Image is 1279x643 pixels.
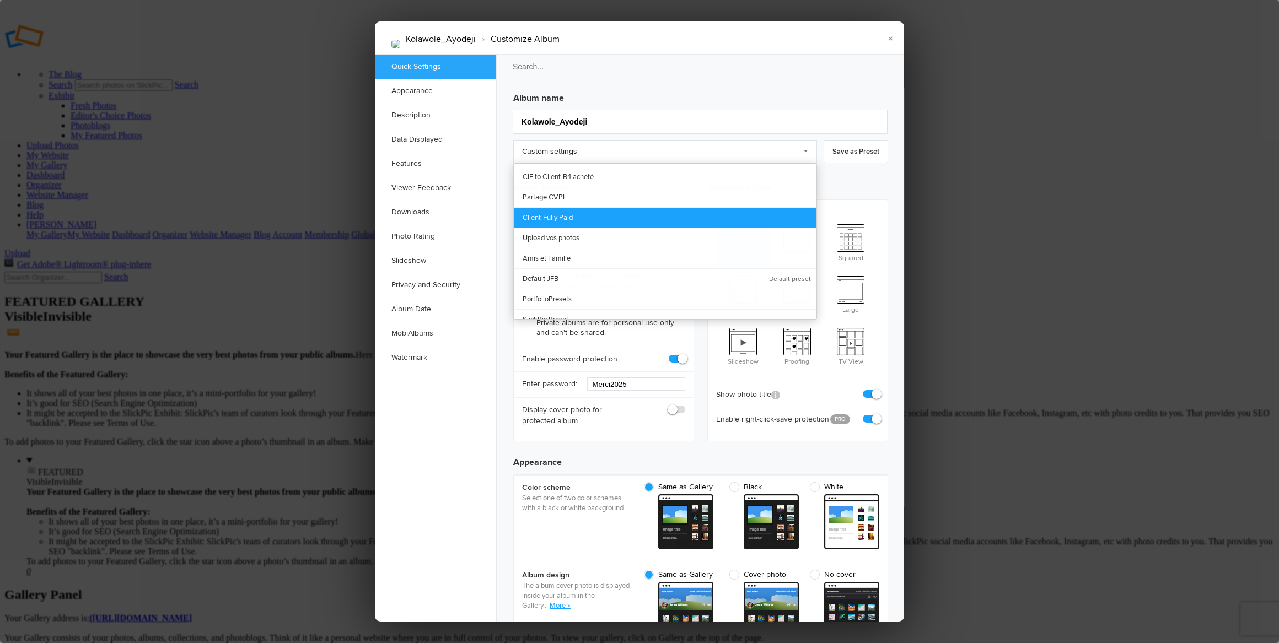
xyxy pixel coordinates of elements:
b: Color scheme [522,482,632,493]
a: × [877,21,904,55]
a: Custom settings [513,140,817,163]
span: cover From gallery - dark [658,582,713,637]
a: Upload vos photos [514,228,816,248]
p: Merci beaucoup pour votre confiance ! [9,7,365,20]
span: No cover [810,570,874,580]
a: Default JFB [514,268,816,289]
h3: Appearance [513,447,888,469]
span: TV View [824,323,878,368]
b: Enable password protection [522,354,617,365]
a: Slideshow [375,248,496,273]
span: White [810,482,874,492]
a: Client-Fully Paid [514,207,816,228]
a: Description [375,103,496,127]
span: Private albums are for personal use only and can't be shared. [522,308,680,338]
a: MobiAlbums [375,321,496,345]
a: Album Date [375,297,496,321]
span: cover From gallery - dark [824,582,879,637]
a: Save as Preset [824,140,888,163]
a: Photo Rating [375,224,496,248]
b: Enable right-click-save protection [716,414,822,425]
span: Cover photo [729,570,793,580]
b: Display cover photo for protected album [522,404,628,426]
a: Amis et Famille [514,248,816,268]
li: Customize Album [476,30,560,48]
a: Downloads [375,200,496,224]
a: Viewer Feedback [375,176,496,200]
a: More » [550,601,571,610]
span: Squared [824,220,878,264]
a: Privacy and Security [375,273,496,297]
a: Partage CVPL [514,187,816,207]
span: cover From gallery - dark [744,582,799,637]
h3: Album name [513,87,888,105]
b: Enter password: [522,379,577,390]
b: Album design [522,570,632,581]
span: Proofing [770,323,824,368]
a: CIE to Client-B4 acheté [514,167,816,187]
a: PRO [830,414,850,424]
img: 2025-10-12--11_35_34--CIE-Photoshoot-Kolawole_Ayodeji-26731-Edit.jpg [391,40,400,48]
input: Search... [496,54,906,79]
span: Slideshow [716,323,770,368]
p: The album cover photo is displayed inside your album in the Gallery. [522,581,632,610]
a: Data Displayed [375,127,496,152]
a: SlickPic Preset [514,309,816,329]
a: Quick Settings [375,55,496,79]
span: Same as Gallery [644,570,713,580]
a: Watermark [375,345,496,370]
p: Select one of two color schemes with a black or white background. [522,493,632,513]
li: Kolawole_Ayodeji [406,30,476,48]
a: Appearance [375,79,496,103]
span: Same as Gallery [644,482,713,492]
b: Show photo title [716,389,780,400]
span: Black [729,482,793,492]
a: PortfolioPresets [514,289,816,309]
span: Large [824,272,878,316]
a: Features [375,152,496,176]
span: .. [545,601,550,610]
